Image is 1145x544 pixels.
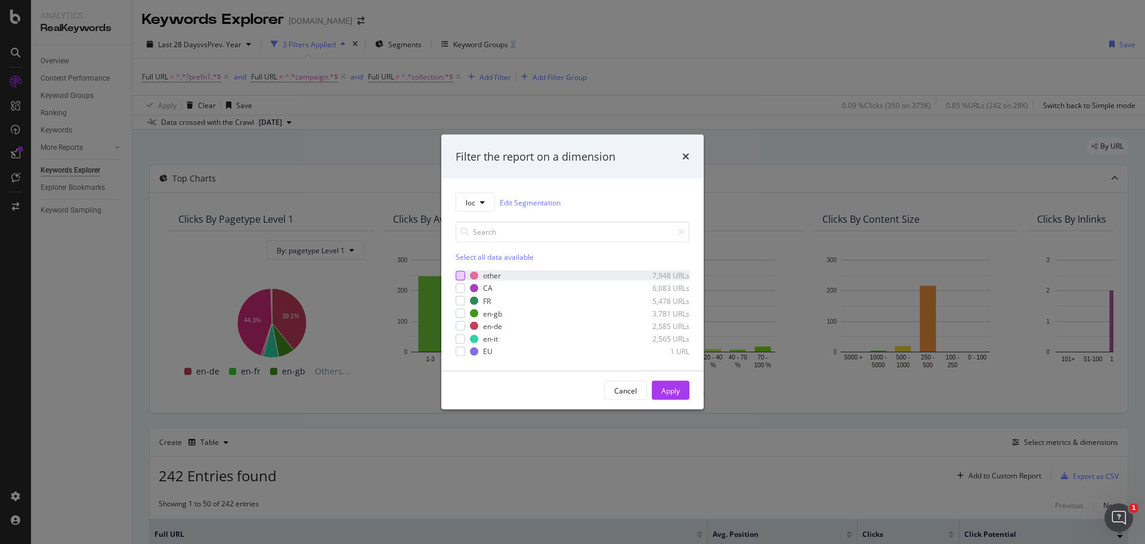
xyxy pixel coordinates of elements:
a: Edit Segmentation [500,196,561,208]
div: en-it [483,334,498,344]
span: loc [466,197,475,207]
div: Filter the report on a dimension [456,149,615,164]
div: times [682,149,689,164]
div: other [483,271,501,281]
div: en-gb [483,308,502,318]
div: Cancel [614,385,637,395]
div: 5,478 URLs [631,296,689,306]
div: CA [483,283,493,293]
div: Apply [661,385,680,395]
button: loc [456,193,495,212]
div: EU [483,346,493,356]
div: Select all data available [456,252,689,262]
div: 6,083 URLs [631,283,689,293]
div: FR [483,296,491,306]
button: Apply [652,381,689,400]
div: 3,781 URLs [631,308,689,318]
div: 2,565 URLs [631,334,689,344]
button: Cancel [604,381,647,400]
span: 1 [1129,503,1138,513]
iframe: Intercom live chat [1104,503,1133,532]
div: 7,948 URLs [631,271,689,281]
div: modal [441,134,704,410]
div: en-de [483,321,502,331]
div: 2,585 URLs [631,321,689,331]
div: 1 URL [631,346,689,356]
input: Search [456,222,689,242]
